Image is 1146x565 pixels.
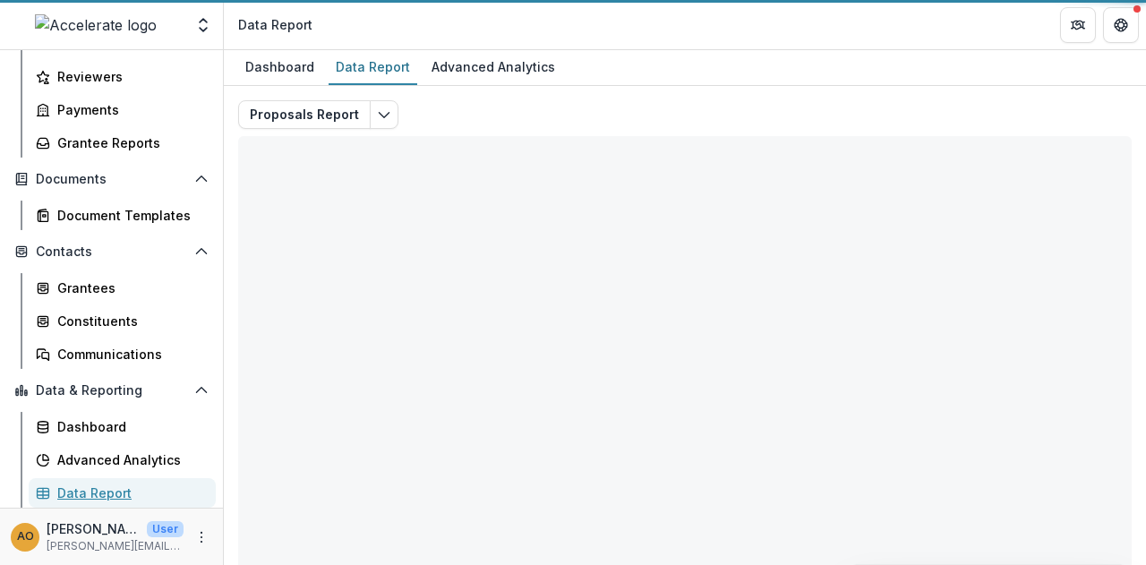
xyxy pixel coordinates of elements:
[29,478,216,508] a: Data Report
[7,237,216,266] button: Open Contacts
[1103,7,1139,43] button: Get Help
[36,172,187,187] span: Documents
[35,14,157,36] img: Accelerate logo
[238,100,371,129] button: Proposals Report
[36,383,187,398] span: Data & Reporting
[57,67,201,86] div: Reviewers
[57,133,201,152] div: Grantee Reports
[29,306,216,336] a: Constituents
[47,538,184,554] p: [PERSON_NAME][EMAIL_ADDRESS][DOMAIN_NAME]
[238,15,312,34] div: Data Report
[7,376,216,405] button: Open Data & Reporting
[47,519,140,538] p: [PERSON_NAME]
[370,100,398,129] button: Edit selected report
[7,165,216,193] button: Open Documents
[57,417,201,436] div: Dashboard
[29,95,216,124] a: Payments
[29,445,216,475] a: Advanced Analytics
[1060,7,1096,43] button: Partners
[147,521,184,537] p: User
[29,201,216,230] a: Document Templates
[29,339,216,369] a: Communications
[29,128,216,158] a: Grantee Reports
[57,484,201,502] div: Data Report
[29,412,216,441] a: Dashboard
[57,278,201,297] div: Grantees
[36,244,187,260] span: Contacts
[17,531,34,543] div: Amy Omand
[29,273,216,303] a: Grantees
[57,345,201,364] div: Communications
[57,312,201,330] div: Constituents
[191,7,216,43] button: Open entity switcher
[329,50,417,85] a: Data Report
[57,206,201,225] div: Document Templates
[424,50,562,85] a: Advanced Analytics
[238,50,321,85] a: Dashboard
[231,12,320,38] nav: breadcrumb
[29,62,216,91] a: Reviewers
[57,450,201,469] div: Advanced Analytics
[191,526,212,548] button: More
[329,54,417,80] div: Data Report
[57,100,201,119] div: Payments
[238,54,321,80] div: Dashboard
[424,54,562,80] div: Advanced Analytics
